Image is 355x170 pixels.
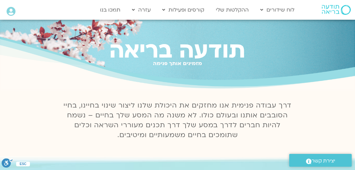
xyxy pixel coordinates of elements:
a: קורסים ופעילות [159,4,208,16]
a: תמכו בנו [97,4,124,16]
a: לוח שידורים [257,4,298,16]
span: יצירת קשר [312,157,335,165]
p: דרך עבודה פנימית אנו מחזקים את היכולת שלנו ליצור שינוי בחיינו, בחיי הסובבים אותנו ובעולם כולו. לא... [60,101,295,140]
a: עזרה [129,4,154,16]
a: יצירת קשר [289,154,352,167]
img: תודעה בריאה [322,5,351,15]
a: ההקלטות שלי [213,4,252,16]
